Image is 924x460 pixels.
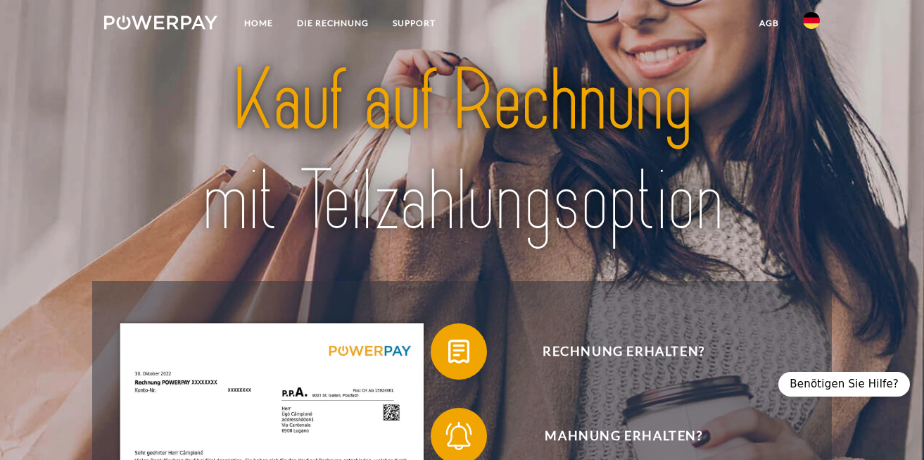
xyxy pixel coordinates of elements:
[139,46,785,256] img: title-powerpay_de.svg
[285,11,381,36] a: DIE RECHNUNG
[381,11,448,36] a: SUPPORT
[441,334,476,369] img: qb_bill.svg
[451,323,796,380] span: Rechnung erhalten?
[431,323,797,380] button: Rechnung erhalten?
[441,418,476,454] img: qb_bell.svg
[778,372,910,397] div: Benötigen Sie Hilfe?
[232,11,285,36] a: Home
[803,12,820,29] img: de
[868,404,913,449] iframe: Schaltfläche zum Öffnen des Messaging-Fensters
[104,15,217,30] img: logo-powerpay-white.svg
[747,11,791,36] a: agb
